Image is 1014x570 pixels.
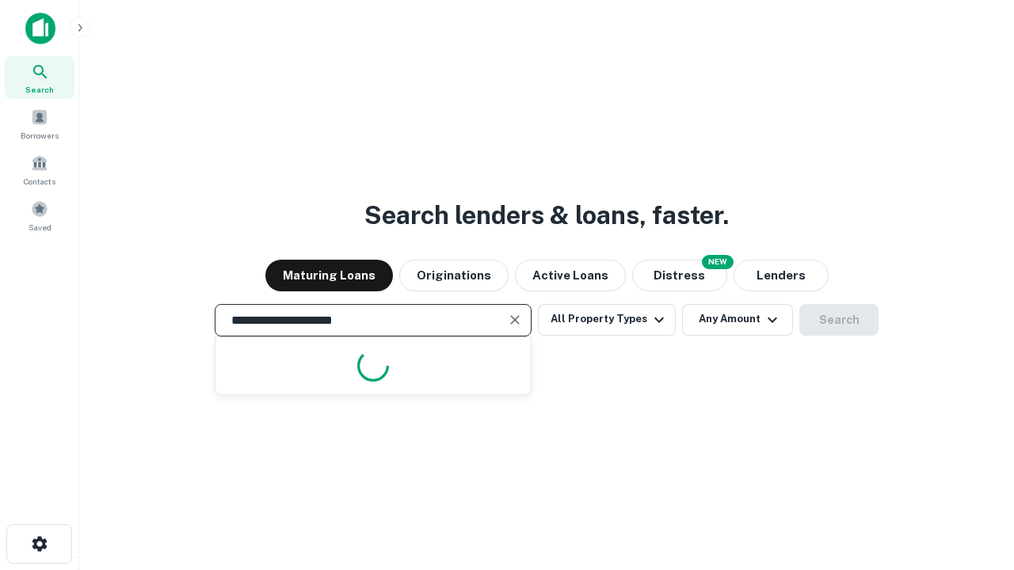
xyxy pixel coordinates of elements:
button: All Property Types [538,304,676,336]
button: Clear [504,309,526,331]
button: Active Loans [515,260,626,291]
button: Originations [399,260,509,291]
button: Any Amount [682,304,793,336]
h3: Search lenders & loans, faster. [364,196,729,234]
button: Lenders [734,260,829,291]
button: Search distressed loans with lien and other non-mortgage details. [632,260,727,291]
a: Borrowers [5,102,74,145]
span: Search [25,83,54,96]
button: Maturing Loans [265,260,393,291]
iframe: Chat Widget [935,443,1014,519]
a: Search [5,56,74,99]
a: Saved [5,194,74,237]
div: NEW [702,255,734,269]
a: Contacts [5,148,74,191]
span: Contacts [24,175,55,188]
img: capitalize-icon.png [25,13,55,44]
span: Saved [29,221,51,234]
span: Borrowers [21,129,59,142]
